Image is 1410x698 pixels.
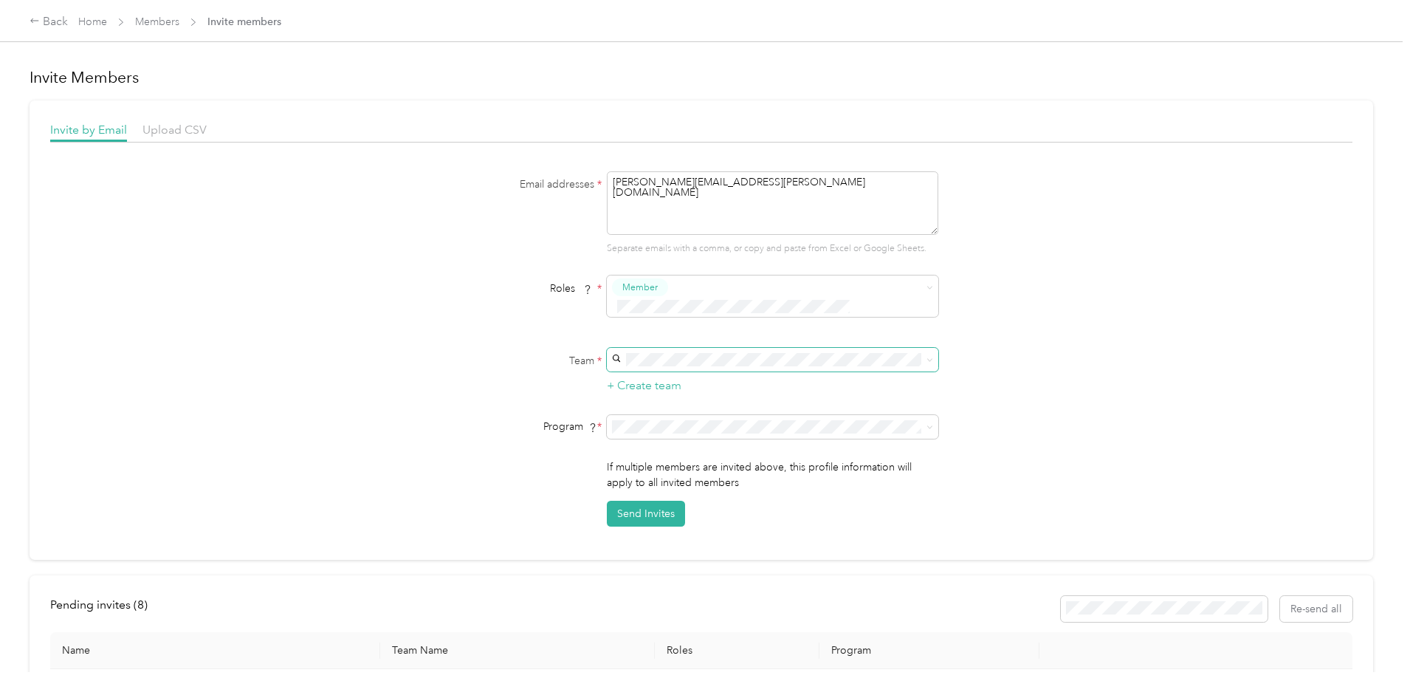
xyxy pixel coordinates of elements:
th: Program [819,632,1039,669]
div: info-bar [50,596,1352,622]
a: Members [135,16,179,28]
div: left-menu [50,596,158,622]
textarea: [PERSON_NAME][EMAIL_ADDRESS][PERSON_NAME][DOMAIN_NAME] [607,171,938,235]
span: Invite by Email [50,123,127,137]
a: Home [78,16,107,28]
span: Invite members [207,14,281,30]
th: Roles [655,632,819,669]
span: Upload CSV [142,123,207,137]
button: Member [612,278,668,297]
p: Separate emails with a comma, or copy and paste from Excel or Google Sheets. [607,242,938,256]
th: Team Name [380,632,655,669]
th: Name [50,632,380,669]
div: Resend all invitations [1061,596,1353,622]
button: Send Invites [607,501,685,527]
div: Back [30,13,68,31]
button: Re-send all [1280,596,1352,622]
span: Member [622,281,658,294]
div: Program [417,419,602,434]
span: Pending invites [50,598,148,612]
iframe: Everlance-gr Chat Button Frame [1327,615,1410,698]
p: If multiple members are invited above, this profile information will apply to all invited members [607,459,938,490]
label: Email addresses [417,177,602,192]
h1: Invite Members [30,67,1373,88]
span: ( 8 ) [134,598,148,612]
span: Roles [545,277,597,300]
label: Team [417,353,602,369]
button: + Create team [607,377,681,395]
